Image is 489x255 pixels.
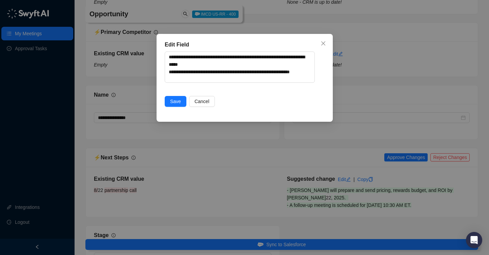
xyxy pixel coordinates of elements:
div: Open Intercom Messenger [466,232,482,248]
button: Cancel [189,96,215,107]
span: Save [170,98,181,105]
button: Save [165,96,186,107]
span: Cancel [194,98,209,105]
button: Close [318,38,329,49]
span: close [321,41,326,46]
textarea: Next Steps [165,52,315,83]
div: Edit Field [165,41,325,49]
